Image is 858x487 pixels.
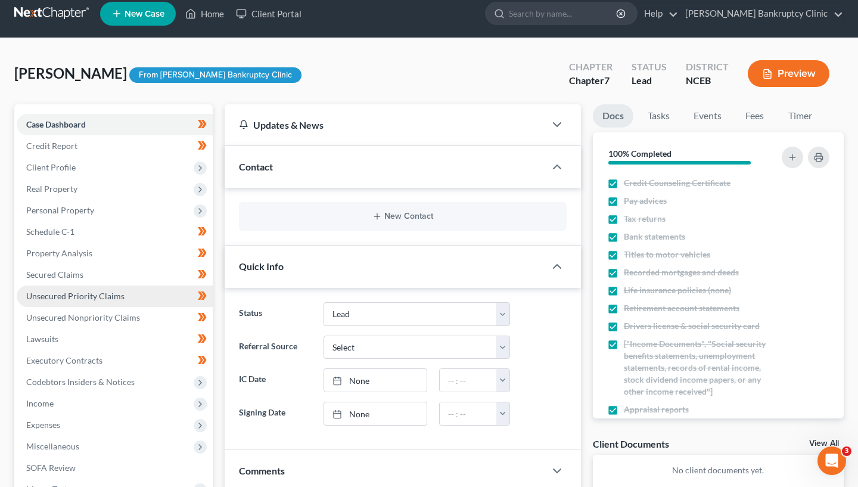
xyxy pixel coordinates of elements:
[440,369,496,392] input: -- : --
[233,368,318,392] label: IC Date
[608,148,672,159] strong: 100% Completed
[624,177,730,189] span: Credit Counseling Certificate
[440,402,496,425] input: -- : --
[17,135,213,157] a: Credit Report
[593,104,633,128] a: Docs
[624,195,667,207] span: Pay advices
[842,446,851,456] span: 3
[26,398,54,408] span: Income
[248,212,557,221] button: New Contact
[26,420,60,430] span: Expenses
[324,369,427,392] a: None
[26,463,76,473] span: SOFA Review
[624,320,760,332] span: Drivers license & social security card
[26,205,94,215] span: Personal Property
[679,3,843,24] a: [PERSON_NAME] Bankruptcy Clinic
[809,439,839,448] a: View All
[26,312,140,322] span: Unsecured Nonpriority Claims
[624,213,666,225] span: Tax returns
[125,10,164,18] span: New Case
[17,457,213,479] a: SOFA Review
[179,3,230,24] a: Home
[26,162,76,172] span: Client Profile
[602,464,834,476] p: No client documents yet.
[230,3,307,24] a: Client Portal
[233,402,318,426] label: Signing Date
[239,119,531,131] div: Updates & News
[686,60,729,74] div: District
[239,161,273,172] span: Contact
[17,243,213,264] a: Property Analysis
[686,74,729,88] div: NCEB
[509,2,618,24] input: Search by name...
[817,446,846,475] iframe: Intercom live chat
[233,302,318,326] label: Status
[324,402,427,425] a: None
[604,75,610,86] span: 7
[26,355,102,365] span: Executory Contracts
[624,404,689,415] span: Appraisal reports
[26,227,74,237] span: Schedule C-1
[26,141,77,151] span: Credit Report
[624,302,739,314] span: Retirement account statements
[569,60,613,74] div: Chapter
[624,284,731,296] span: Life insurance policies (none)
[26,377,135,387] span: Codebtors Insiders & Notices
[233,336,318,359] label: Referral Source
[17,328,213,350] a: Lawsuits
[17,307,213,328] a: Unsecured Nonpriority Claims
[638,3,678,24] a: Help
[624,266,739,278] span: Recorded mortgages and deeds
[632,60,667,74] div: Status
[17,350,213,371] a: Executory Contracts
[239,260,284,272] span: Quick Info
[638,104,679,128] a: Tasks
[748,60,829,87] button: Preview
[14,64,127,82] span: [PERSON_NAME]
[569,74,613,88] div: Chapter
[17,286,213,307] a: Unsecured Priority Claims
[736,104,774,128] a: Fees
[624,338,771,398] span: ["Income Documents", "Social security benefits statements, unemployment statements, records of re...
[779,104,822,128] a: Timer
[26,441,79,451] span: Miscellaneous
[593,438,669,450] div: Client Documents
[26,291,125,301] span: Unsecured Priority Claims
[26,269,83,280] span: Secured Claims
[26,334,58,344] span: Lawsuits
[624,249,710,260] span: Titles to motor vehicles
[26,184,77,194] span: Real Property
[17,114,213,135] a: Case Dashboard
[684,104,731,128] a: Events
[632,74,667,88] div: Lead
[17,264,213,286] a: Secured Claims
[26,119,86,129] span: Case Dashboard
[17,221,213,243] a: Schedule C-1
[129,67,301,83] div: From [PERSON_NAME] Bankruptcy Clinic
[26,248,92,258] span: Property Analysis
[624,231,685,243] span: Bank statements
[239,465,285,476] span: Comments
